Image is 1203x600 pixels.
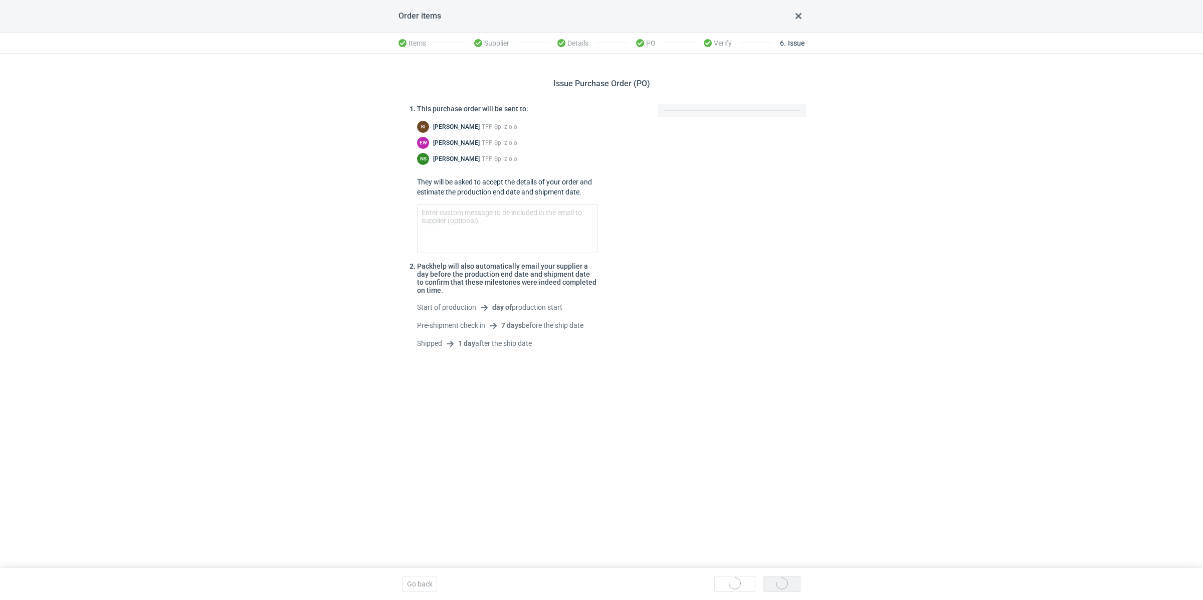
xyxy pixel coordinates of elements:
[403,576,437,592] button: Go back
[628,33,664,53] li: PO
[780,39,786,47] span: 6 .
[549,33,596,53] li: Details
[772,33,805,53] li: Issue
[398,33,434,53] li: Items
[696,33,740,53] li: Verify
[466,33,517,53] li: Supplier
[407,580,433,587] span: Go back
